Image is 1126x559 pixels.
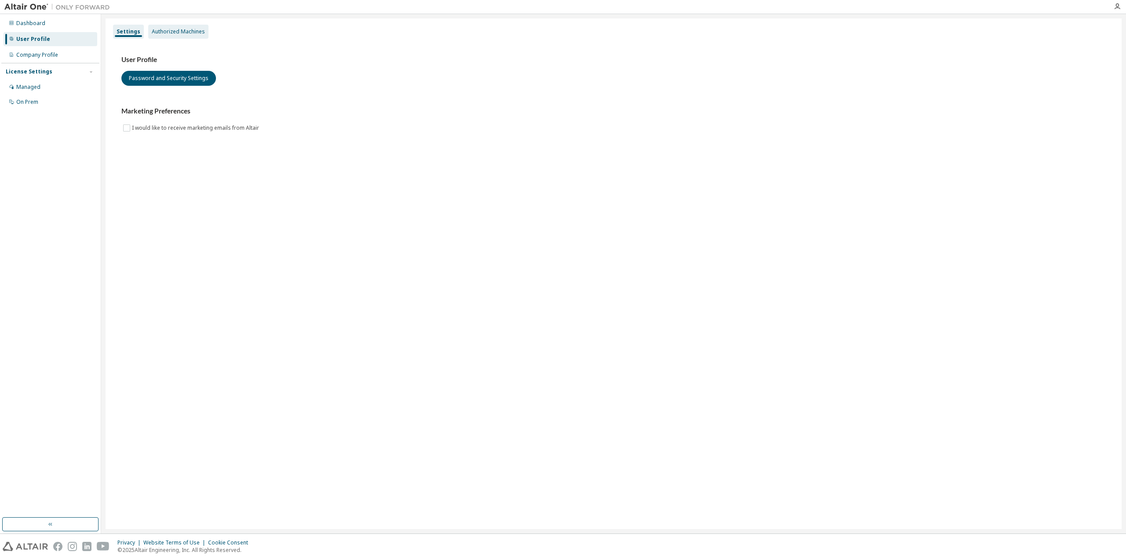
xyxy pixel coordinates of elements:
[97,542,110,551] img: youtube.svg
[4,3,114,11] img: Altair One
[121,55,1106,64] h3: User Profile
[16,20,45,27] div: Dashboard
[82,542,91,551] img: linkedin.svg
[3,542,48,551] img: altair_logo.svg
[16,84,40,91] div: Managed
[143,539,208,546] div: Website Terms of Use
[53,542,62,551] img: facebook.svg
[117,28,140,35] div: Settings
[152,28,205,35] div: Authorized Machines
[117,546,253,554] p: © 2025 Altair Engineering, Inc. All Rights Reserved.
[68,542,77,551] img: instagram.svg
[208,539,253,546] div: Cookie Consent
[132,123,261,133] label: I would like to receive marketing emails from Altair
[6,68,52,75] div: License Settings
[16,36,50,43] div: User Profile
[16,51,58,58] div: Company Profile
[121,71,216,86] button: Password and Security Settings
[121,107,1106,116] h3: Marketing Preferences
[16,99,38,106] div: On Prem
[117,539,143,546] div: Privacy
